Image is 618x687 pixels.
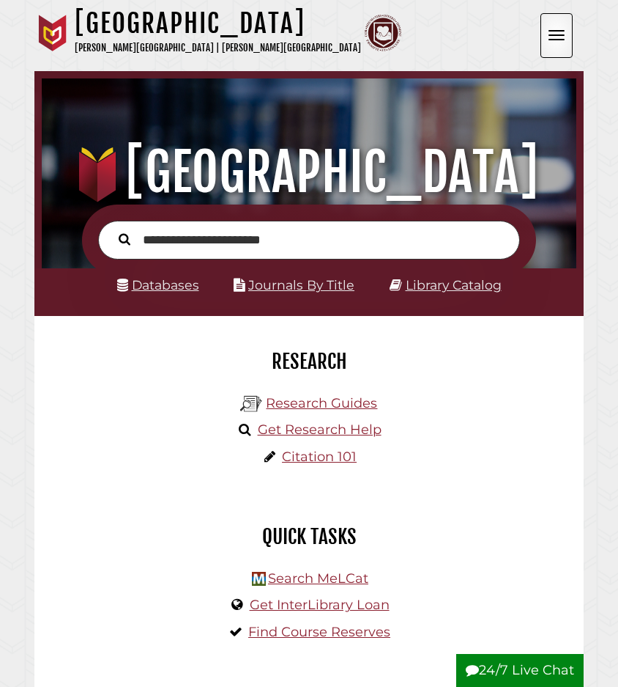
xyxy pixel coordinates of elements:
[266,395,377,411] a: Research Guides
[540,13,573,58] button: Open the menu
[45,524,573,549] h2: Quick Tasks
[258,422,381,438] a: Get Research Help
[365,15,401,51] img: Calvin Theological Seminary
[45,349,573,374] h2: Research
[75,7,361,40] h1: [GEOGRAPHIC_DATA]
[406,277,502,293] a: Library Catalog
[34,15,71,51] img: Calvin University
[75,40,361,56] p: [PERSON_NAME][GEOGRAPHIC_DATA] | [PERSON_NAME][GEOGRAPHIC_DATA]
[248,277,354,293] a: Journals By Title
[248,624,390,640] a: Find Course Reserves
[119,233,130,246] i: Search
[250,597,390,613] a: Get InterLibrary Loan
[111,229,138,248] button: Search
[252,572,266,586] img: Hekman Library Logo
[240,393,262,415] img: Hekman Library Logo
[282,449,357,465] a: Citation 101
[51,140,567,205] h1: [GEOGRAPHIC_DATA]
[117,277,199,293] a: Databases
[268,570,368,587] a: Search MeLCat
